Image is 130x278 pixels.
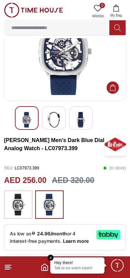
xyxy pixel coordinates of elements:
p: ( In stock ) [103,163,126,173]
p: LC07973.399 [4,163,39,173]
h3: AED 320.00 [52,175,94,186]
h3: [PERSON_NAME] Men's Dark Blue Dial Analog Watch - LC07973.399 [4,136,105,153]
span: My Bag [108,13,125,18]
img: ... [10,194,27,215]
p: Talk to our watch expert! [55,266,101,271]
img: ... [4,3,63,18]
a: Home [41,263,49,271]
img: ... [41,194,58,215]
div: Chat Widget [110,258,125,273]
h2: AED 256.00 [4,175,46,186]
button: Add to Cart [107,82,119,94]
img: Lee Cooper Men's Analog Silver Dial Watch - LC07973.351 [21,112,33,128]
img: Lee Cooper Men's Analog Silver Dial Watch - LC07973.351 [48,112,60,128]
img: Lee Cooper Men's Analog Silver Dial Watch - LC07973.351 [10,7,120,95]
a: 0Wishlist [89,3,106,20]
span: SKU : [4,166,14,170]
img: Lee Cooper Men's Analog Silver Dial Watch - LC07973.351 [75,112,87,128]
button: My Bag [106,3,126,20]
img: Lee Cooper Men's Dark Blue Dial Analog Watch - LC07973.399 [105,133,126,156]
span: 0 [100,3,105,8]
div: Hey there! [55,260,101,265]
em: Close tooltip [48,255,54,261]
span: Wishlist [89,14,106,19]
